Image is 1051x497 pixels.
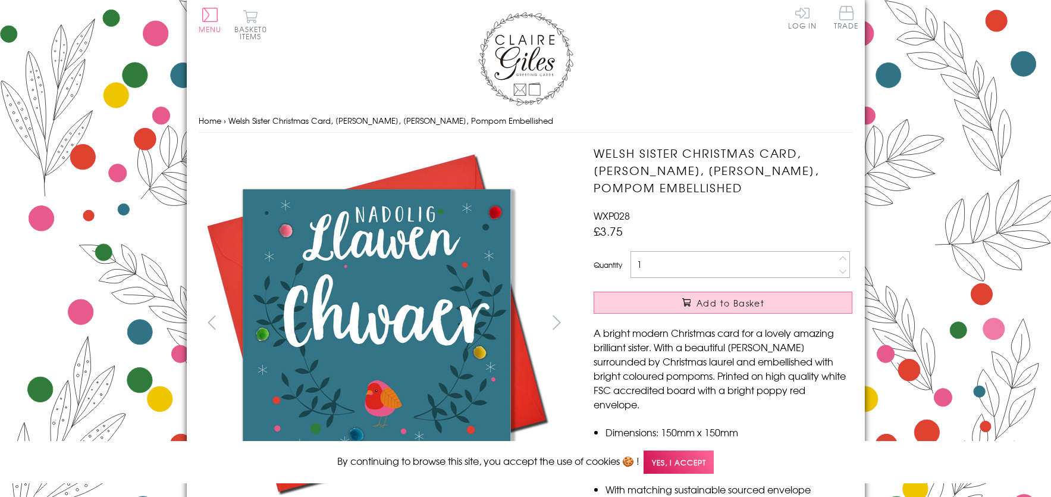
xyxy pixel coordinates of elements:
button: next [543,309,570,336]
span: Welsh Sister Christmas Card, [PERSON_NAME], [PERSON_NAME], Pompom Embellished [228,115,553,126]
span: 0 items [240,24,267,42]
a: Trade [834,6,859,32]
span: £3.75 [594,223,623,239]
span: Trade [834,6,859,29]
button: Add to Basket [594,292,852,314]
a: Home [199,115,221,126]
a: Log In [788,6,817,29]
p: A bright modern Christmas card for a lovely amazing brilliant sister. With a beautiful [PERSON_NA... [594,326,852,411]
img: Claire Giles Greetings Cards [478,12,573,106]
button: Basket0 items [234,10,267,40]
li: Blank inside for your own message [605,439,852,454]
li: With matching sustainable sourced envelope [605,482,852,496]
span: Add to Basket [697,297,764,309]
span: WXP028 [594,208,630,223]
label: Quantity [594,260,622,270]
span: Yes, I accept [644,451,714,474]
h1: Welsh Sister Christmas Card, [PERSON_NAME], [PERSON_NAME], Pompom Embellished [594,145,852,196]
span: › [224,115,226,126]
nav: breadcrumbs [199,109,853,133]
button: prev [199,309,225,336]
span: Menu [199,24,222,35]
li: Dimensions: 150mm x 150mm [605,425,852,439]
button: Menu [199,8,222,33]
